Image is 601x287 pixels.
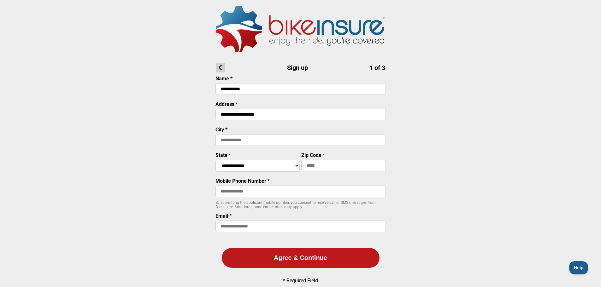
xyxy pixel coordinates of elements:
p: * Required Field [283,278,318,284]
label: Email * [215,213,232,219]
button: Agree & Continue [222,248,380,268]
label: Address * [215,101,238,107]
label: Mobile Phone Number * [215,178,270,184]
label: City * [215,127,227,133]
label: Name * [215,76,233,82]
iframe: Toggle Customer Support [569,261,588,274]
h1: Sign up [216,63,385,72]
label: Zip Code * [301,152,325,158]
p: By submitting the applicant mobile number, you consent to receive call or SMS messages from BikeI... [215,200,386,209]
label: State * [215,152,231,158]
span: 1 of 3 [369,64,385,72]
